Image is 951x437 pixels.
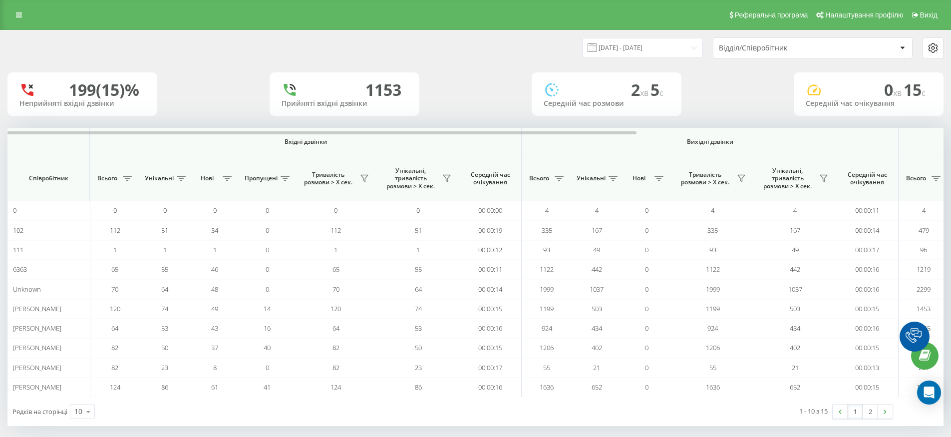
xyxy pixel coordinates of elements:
span: 167 [592,226,602,235]
span: 0 [645,285,648,294]
span: 0 [645,324,648,333]
span: 335 [542,226,552,235]
span: 652 [790,383,800,392]
span: 442 [790,265,800,274]
span: 64 [332,324,339,333]
span: 0 [416,206,420,215]
span: 112 [110,226,120,235]
span: 1999 [540,285,554,294]
span: 120 [330,304,341,313]
span: Вихідні дзвінки [545,138,875,146]
span: 23 [415,363,422,372]
span: 86 [161,383,168,392]
span: Унікальні, тривалість розмови > Х сек. [759,167,816,190]
span: Співробітник [16,174,81,182]
td: 00:00:13 [836,358,899,378]
span: 4 [711,206,714,215]
span: 48 [211,285,218,294]
span: 0 [266,226,269,235]
span: 4 [922,206,926,215]
a: 1 [848,405,863,419]
span: 1122 [540,265,554,274]
span: хв [640,87,650,98]
span: 0 [645,245,648,254]
span: 0 [884,79,904,100]
span: 1037 [590,285,604,294]
span: 51 [415,226,422,235]
span: 14 [264,304,271,313]
span: 4 [595,206,599,215]
td: 00:00:19 [459,220,522,240]
span: 0 [13,206,16,215]
span: 0 [645,226,648,235]
span: Пропущені [245,174,278,182]
span: 53 [161,324,168,333]
span: 0 [645,304,648,313]
div: Open Intercom Messenger [917,381,941,405]
span: Унікальні, тривалість розмови > Х сек. [382,167,439,190]
span: 1636 [540,383,554,392]
span: [PERSON_NAME] [13,363,61,372]
div: Середній час розмови [544,99,669,108]
span: [PERSON_NAME] [13,324,61,333]
span: 93 [543,245,550,254]
span: 21 [593,363,600,372]
td: 00:00:16 [459,319,522,338]
td: 00:00:12 [459,240,522,260]
span: 55 [161,265,168,274]
span: 6363 [13,265,27,274]
span: 0 [213,206,217,215]
span: Тривалість розмови > Х сек. [676,171,734,186]
span: 0 [645,206,648,215]
span: 64 [161,285,168,294]
span: 102 [13,226,23,235]
span: 0 [113,206,117,215]
span: Нові [195,174,220,182]
span: 1453 [917,304,931,313]
span: 434 [592,324,602,333]
td: 00:00:15 [459,338,522,358]
span: 1199 [706,304,720,313]
span: 167 [790,226,800,235]
span: 124 [330,383,341,392]
td: 00:00:16 [836,279,899,299]
span: Рядків на сторінці [12,407,67,416]
span: 8 [213,363,217,372]
span: Вихід [920,11,938,19]
span: 1 [416,245,420,254]
div: 10 [74,407,82,417]
span: Всього [527,174,552,182]
td: 00:00:15 [836,378,899,397]
span: 1206 [706,343,720,352]
span: 111 [13,245,23,254]
span: 1037 [788,285,802,294]
span: 402 [790,343,800,352]
span: 49 [593,245,600,254]
div: Середній час очікування [806,99,932,108]
span: 55 [709,363,716,372]
span: 112 [330,226,341,235]
a: 2 [863,405,878,419]
span: 74 [161,304,168,313]
span: 40 [264,343,271,352]
span: 1122 [706,265,720,274]
span: 1865 [917,383,931,392]
span: Всього [904,174,929,182]
span: 0 [266,285,269,294]
span: c [659,87,663,98]
span: c [922,87,926,98]
span: 0 [334,206,337,215]
span: 50 [161,343,168,352]
span: Реферальна програма [735,11,808,19]
td: 00:00:17 [459,358,522,378]
span: 82 [111,363,118,372]
span: 23 [161,363,168,372]
span: Унікальні [577,174,606,182]
span: 16 [264,324,271,333]
span: 1199 [540,304,554,313]
td: 00:00:11 [459,260,522,279]
span: 46 [211,265,218,274]
span: хв [893,87,904,98]
span: 49 [792,245,799,254]
span: Вхідні дзвінки [116,138,495,146]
